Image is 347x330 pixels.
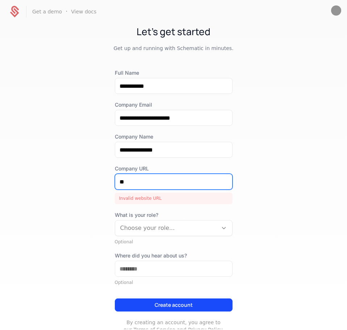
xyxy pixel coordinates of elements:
button: Open user button [331,5,341,16]
label: Company Email [115,101,233,108]
span: What is your role? [115,211,233,219]
div: Invalid website URL [115,193,233,204]
label: Full Name [115,69,233,77]
button: Create account [115,298,233,312]
div: Optional [115,280,233,285]
div: Optional [115,239,233,245]
a: Get a demo [32,9,62,14]
label: Where did you hear about us? [115,252,233,259]
label: Company URL [115,165,233,172]
a: View docs [71,9,96,14]
label: Company Name [115,133,233,140]
img: Rayan Imran [331,5,341,16]
span: · [66,7,67,16]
